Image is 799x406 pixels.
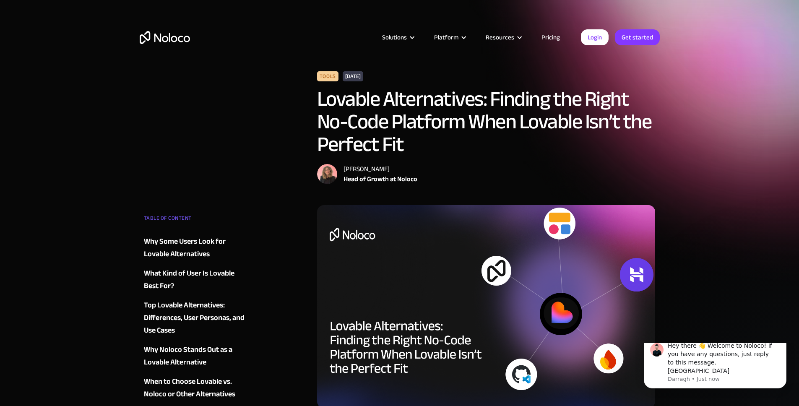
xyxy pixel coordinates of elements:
[372,32,424,43] div: Solutions
[317,88,656,156] h1: Lovable Alternatives: Finding the Right No-Code Platform When Lovable Isn’t the Perfect Fit
[531,32,570,43] a: Pricing
[344,174,417,184] div: Head of Growth at Noloco
[631,343,799,402] iframe: Intercom notifications message
[144,299,245,337] a: Top Lovable Alternatives: Differences, User Personas, and Use Cases‍
[344,164,417,174] div: [PERSON_NAME]
[140,31,190,44] a: home
[581,29,609,45] a: Login
[144,344,245,369] a: Why Noloco Stands Out as a Lovable Alternative
[424,32,475,43] div: Platform
[615,29,660,45] a: Get started
[144,267,245,292] a: What Kind of User Is Lovable Best For?
[144,375,245,401] a: When to Choose Lovable vs. Noloco or Other Alternatives
[144,212,245,229] div: TABLE OF CONTENT
[36,32,145,40] p: Message from Darragh, sent Just now
[144,235,245,260] a: Why Some Users Look for Lovable Alternatives
[475,32,531,43] div: Resources
[434,32,458,43] div: Platform
[382,32,407,43] div: Solutions
[486,32,514,43] div: Resources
